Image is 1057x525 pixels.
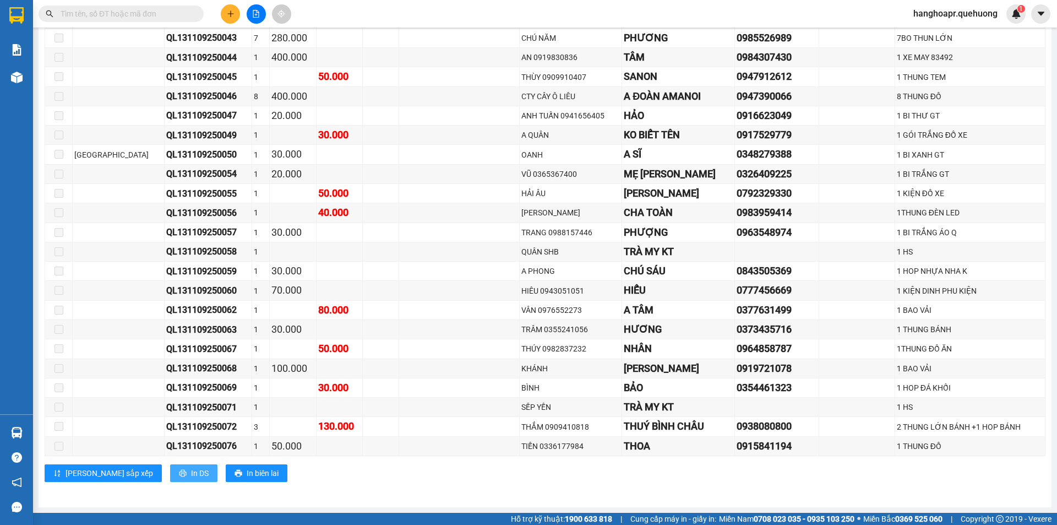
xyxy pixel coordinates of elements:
[272,4,291,24] button: aim
[897,323,1043,335] div: 1 THUNG BÁNH
[624,30,733,46] div: PHƯƠNG
[622,145,735,164] td: A SĨ
[166,70,250,84] div: QL131109250045
[857,517,860,521] span: ⚪️
[166,361,250,375] div: QL131109250068
[271,89,314,104] div: 400.000
[271,225,314,240] div: 30.000
[61,8,190,20] input: Tìm tên, số ĐT hoặc mã đơn
[165,145,252,164] td: QL131109250050
[735,223,819,242] td: 0963548974
[735,126,819,145] td: 0917529779
[318,419,361,434] div: 130.000
[11,72,23,83] img: warehouse-icon
[221,4,240,24] button: plus
[1031,4,1050,24] button: caret-down
[737,361,817,376] div: 0919721078
[622,184,735,203] td: KIM HOA
[271,166,314,182] div: 20.000
[166,264,250,278] div: QL131109250059
[254,187,268,199] div: 1
[521,226,620,239] div: TRANG 0988157446
[318,186,361,201] div: 50.000
[737,380,817,396] div: 0354461323
[12,477,22,488] span: notification
[254,90,268,102] div: 8
[521,265,620,277] div: A PHONG
[165,301,252,320] td: QL131109250062
[521,323,620,335] div: TRÂM 0355241056
[165,29,252,48] td: QL131109250043
[622,378,735,398] td: BẢO
[737,147,817,162] div: 0348279388
[254,265,268,277] div: 1
[11,427,23,439] img: warehouse-icon
[622,301,735,320] td: A TÂM
[318,380,361,396] div: 30.000
[521,51,620,63] div: AN 0919830836
[254,421,268,433] div: 3
[624,439,733,454] div: THOA
[622,417,735,436] td: THUÝ BÌNH CHÂU
[521,129,620,141] div: A QUÂN
[165,184,252,203] td: QL131109250055
[254,149,268,161] div: 1
[737,89,817,104] div: 0947390066
[46,10,53,18] span: search
[624,89,733,104] div: A ĐOÀN AMANOI
[166,128,250,142] div: QL131109250049
[166,342,250,356] div: QL131109250067
[247,4,266,24] button: file-add
[254,323,268,335] div: 1
[737,186,817,201] div: 0792329330
[12,452,22,463] span: question-circle
[165,106,252,126] td: QL131109250047
[737,205,817,220] div: 0983959414
[277,10,285,18] span: aim
[996,515,1004,523] span: copyright
[622,29,735,48] td: PHƯƠNG
[737,50,817,65] div: 0984307430
[521,71,620,83] div: THÙY 0909910407
[170,464,217,482] button: printerIn DS
[254,71,268,83] div: 1
[166,225,250,239] div: QL131109250057
[521,246,620,258] div: QUÂN SHB
[624,399,733,415] div: TRÀ MY KT
[737,302,817,318] div: 0377631499
[897,362,1043,375] div: 1 BAO VẢI
[521,32,620,44] div: CHÚ NĂM
[166,323,250,337] div: QL131109250063
[511,513,612,525] span: Hỗ trợ kỹ thuật:
[254,382,268,394] div: 1
[630,513,716,525] span: Cung cấp máy in - giấy in:
[622,203,735,223] td: CHA TOÀN
[254,401,268,413] div: 1
[165,320,252,339] td: QL131109250063
[624,380,733,396] div: BẢO
[620,513,622,525] span: |
[622,339,735,359] td: NHÂN
[897,71,1043,83] div: 1 THUNG TEM
[624,361,733,376] div: [PERSON_NAME]
[271,361,314,376] div: 100.000
[897,32,1043,44] div: 7BO THUN LỚN
[897,149,1043,161] div: 1 BI XANH GT
[735,417,819,436] td: 0938080800
[226,464,287,482] button: printerIn biên lai
[737,322,817,337] div: 0373435716
[624,108,733,123] div: HẢO
[624,341,733,356] div: NHÂN
[166,148,250,161] div: QL131109250050
[622,320,735,339] td: HƯƠNG
[521,343,620,355] div: THÚY 0982837232
[252,10,260,18] span: file-add
[165,437,252,456] td: QL131109250076
[624,205,733,220] div: CHA TOÀN
[271,283,314,298] div: 70.000
[897,285,1043,297] div: 1 KIỆN DINH PHU KIỆN
[166,167,250,181] div: QL131109250054
[271,108,314,123] div: 20.000
[165,165,252,184] td: QL131109250054
[254,246,268,258] div: 1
